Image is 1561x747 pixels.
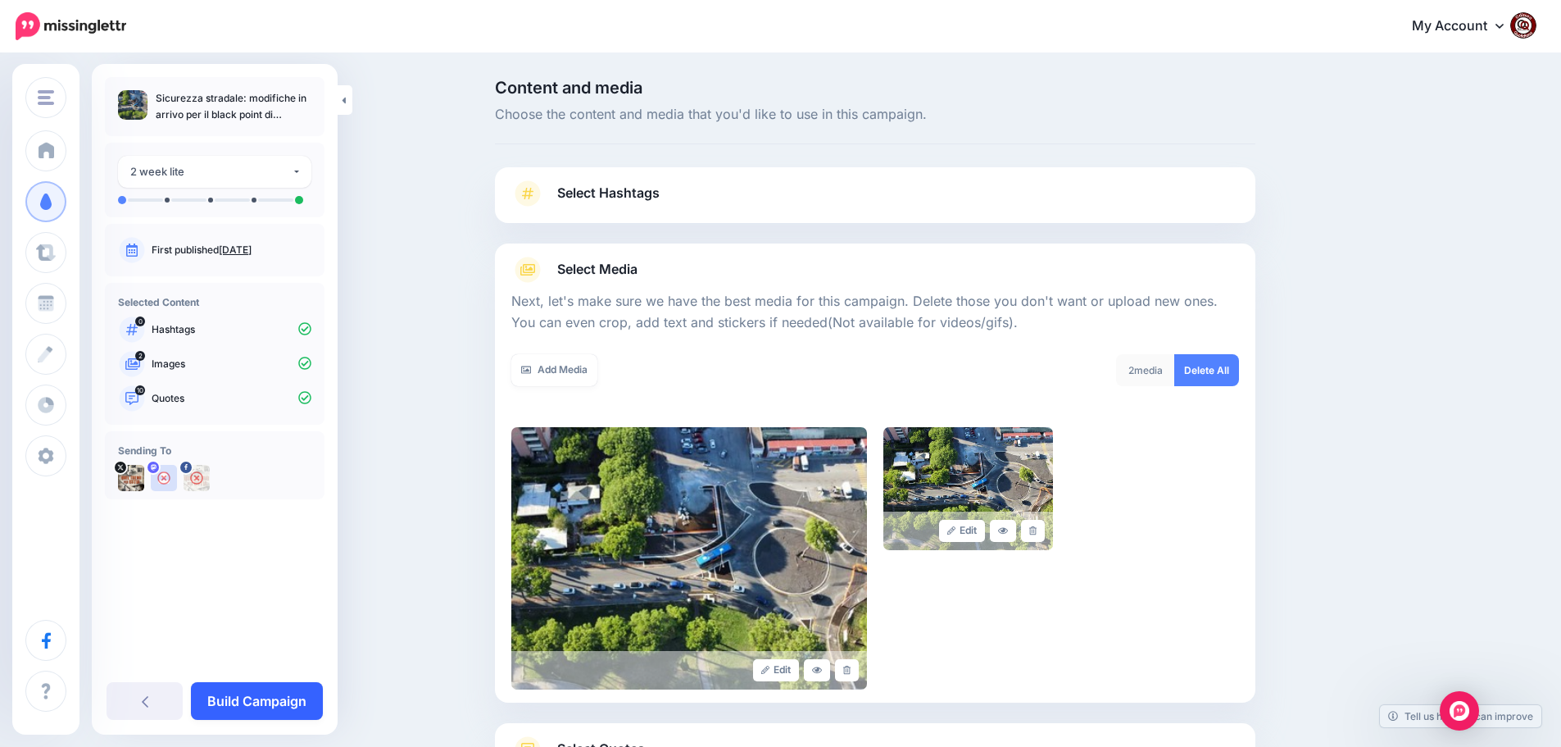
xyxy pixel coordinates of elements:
[156,90,311,123] p: Sicurezza stradale: modifiche in arrivo per il black point di [GEOGRAPHIC_DATA]
[939,520,986,542] a: Edit
[135,385,145,395] span: 10
[118,465,144,491] img: uTTNWBrh-84924.jpeg
[753,659,800,681] a: Edit
[118,156,311,188] button: 2 week lite
[118,296,311,308] h4: Selected Content
[135,351,145,361] span: 2
[38,90,54,105] img: menu.png
[151,465,177,491] img: user_default_image.png
[511,283,1239,690] div: Select Media
[511,180,1239,223] a: Select Hashtags
[1380,705,1541,727] a: Tell us how we can improve
[495,104,1255,125] span: Choose the content and media that you'd like to use in this campaign.
[557,182,660,204] span: Select Hashtags
[135,317,145,326] span: 0
[557,258,638,280] span: Select Media
[511,257,1239,283] a: Select Media
[118,90,147,120] img: dffeaead05a706b3e183ccfe25241be2_thumb.jpg
[511,427,867,690] img: dffeaead05a706b3e183ccfe25241be2_large.jpg
[1395,7,1536,47] a: My Account
[184,465,210,491] img: 463453305_2684324355074873_6393692129472495966_n-bsa154739.jpg
[1440,691,1479,731] div: Open Intercom Messenger
[152,357,311,371] p: Images
[118,444,311,457] h4: Sending To
[883,427,1053,550] img: a7e586ef2834646abcec4fc0ff5beb12_large.jpg
[511,291,1239,334] p: Next, let's make sure we have the best media for this campaign. Delete those you don't want or up...
[219,244,252,256] a: [DATE]
[1116,354,1175,386] div: media
[152,243,311,257] p: First published
[152,391,311,406] p: Quotes
[16,12,126,40] img: Missinglettr
[1128,364,1134,376] span: 2
[511,354,597,386] a: Add Media
[130,162,292,181] div: 2 week lite
[1174,354,1239,386] a: Delete All
[495,80,1255,96] span: Content and media
[152,322,311,337] p: Hashtags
